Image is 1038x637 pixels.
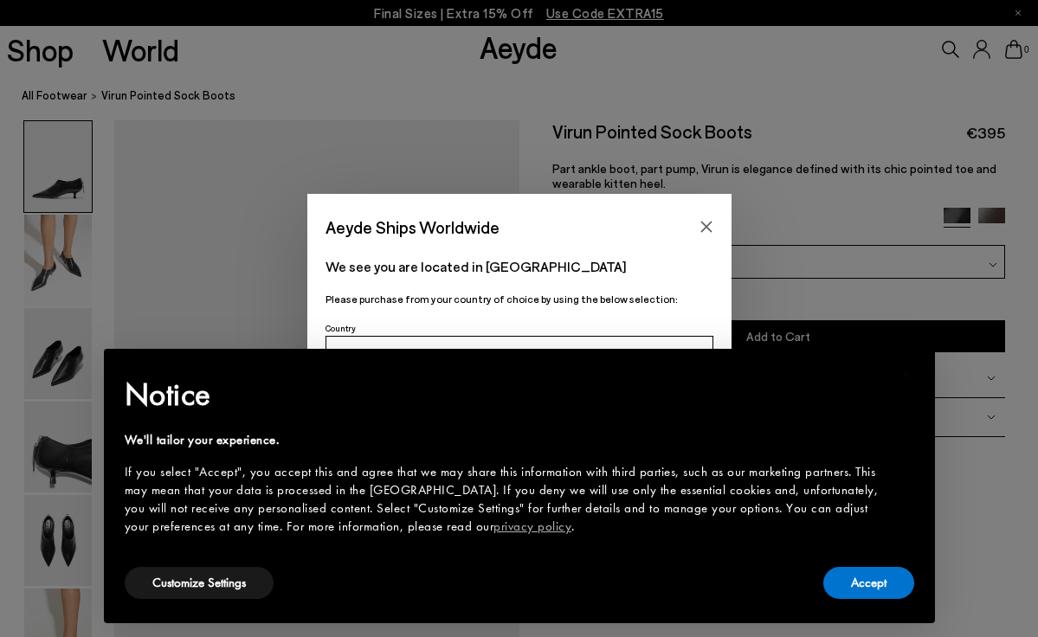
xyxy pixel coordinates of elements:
[693,214,719,240] button: Close
[125,431,886,449] div: We'll tailor your experience.
[326,212,500,242] span: Aeyde Ships Worldwide
[886,354,928,396] button: Close this notice
[901,361,912,388] span: ×
[125,463,886,536] div: If you select "Accept", you accept this and agree that we may share this information with third p...
[125,567,274,599] button: Customize Settings
[326,256,713,277] p: We see you are located in [GEOGRAPHIC_DATA]
[823,567,914,599] button: Accept
[125,372,886,417] h2: Notice
[326,291,713,307] p: Please purchase from your country of choice by using the below selection:
[493,518,571,535] a: privacy policy
[326,323,356,333] span: Country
